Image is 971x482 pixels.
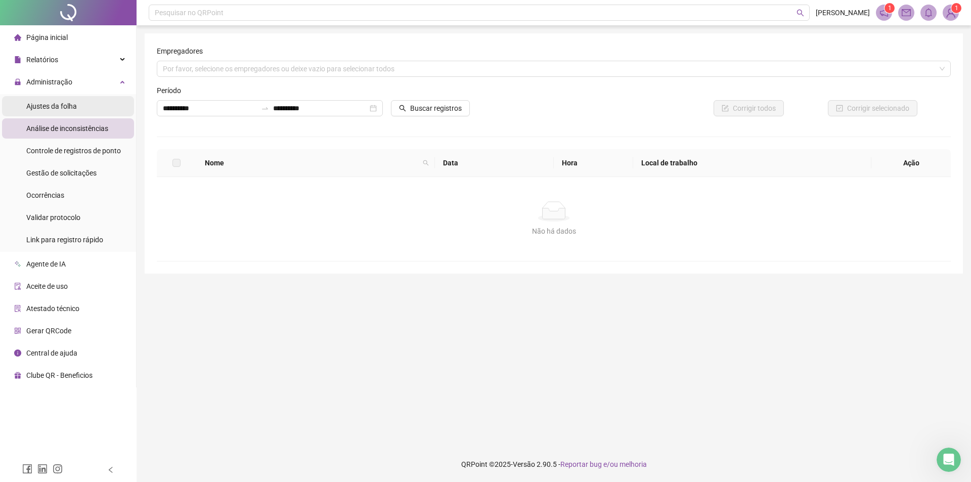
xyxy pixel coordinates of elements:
span: audit [14,283,21,290]
span: Central de ajuda [26,349,77,357]
span: linkedin [37,464,48,474]
span: Gestão de solicitações [26,169,97,177]
span: Buscar registros [410,103,462,114]
span: 1 [888,5,892,12]
th: Data [435,149,554,177]
span: Clube QR - Beneficios [26,371,93,379]
span: info-circle [14,349,21,357]
button: Buscar registros [391,100,470,116]
span: search [797,9,804,17]
span: Ocorrências [26,191,64,199]
span: search [421,155,431,170]
span: search [423,160,429,166]
span: mail [902,8,911,17]
span: Atestado técnico [26,304,79,313]
span: facebook [22,464,32,474]
span: Link para registro rápido [26,236,103,244]
span: instagram [53,464,63,474]
span: search [399,105,406,112]
th: Hora [554,149,633,177]
span: Ajustes da folha [26,102,77,110]
label: Empregadores [157,46,209,57]
span: left [107,466,114,473]
span: 1 [955,5,958,12]
span: Análise de inconsistências [26,124,108,133]
div: Não há dados [169,226,939,237]
footer: QRPoint © 2025 - 2.90.5 - [137,447,971,482]
sup: 1 [885,3,895,13]
button: Corrigir selecionado [828,100,917,116]
span: Página inicial [26,33,68,41]
span: swap-right [261,104,269,112]
span: Relatórios [26,56,58,64]
button: Corrigir todos [714,100,784,116]
span: bell [924,8,933,17]
span: Reportar bug e/ou melhoria [560,460,647,468]
span: Validar protocolo [26,213,80,222]
sup: Atualize o seu contato no menu Meus Dados [951,3,961,13]
span: Aceite de uso [26,282,68,290]
div: Ação [879,157,943,168]
span: to [261,104,269,112]
span: file [14,56,21,63]
iframe: Intercom live chat [937,448,961,472]
th: Local de trabalho [633,149,871,177]
span: notification [879,8,889,17]
img: 82411 [943,5,958,20]
span: home [14,34,21,41]
span: Administração [26,78,72,86]
label: Período [157,85,188,96]
span: Agente de IA [26,260,66,268]
span: solution [14,305,21,312]
span: Versão [513,460,535,468]
span: lock [14,78,21,85]
span: Gerar QRCode [26,327,71,335]
span: Controle de registros de ponto [26,147,121,155]
span: [PERSON_NAME] [816,7,870,18]
span: qrcode [14,327,21,334]
span: gift [14,372,21,379]
span: Nome [205,157,419,168]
